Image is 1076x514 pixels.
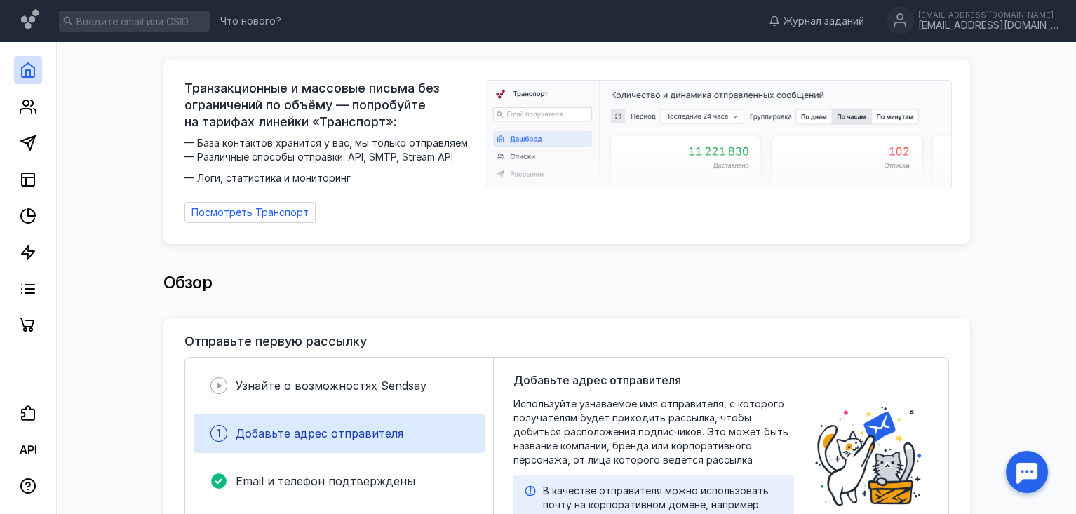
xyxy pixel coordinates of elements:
[236,379,426,393] span: Узнайте о возможностях Sendsay
[213,16,288,26] a: Что нового?
[184,136,476,185] span: — База контактов хранится у вас, мы только отправляем — Различные способы отправки: API, SMTP, St...
[784,14,864,28] span: Журнал заданий
[762,14,871,28] a: Журнал заданий
[918,20,1058,32] div: [EMAIL_ADDRESS][DOMAIN_NAME]
[513,372,681,388] span: Добавьте адрес отправителя
[918,11,1058,19] div: [EMAIL_ADDRESS][DOMAIN_NAME]
[220,16,281,26] span: Что нового?
[184,202,316,223] a: Посмотреть Транспорт
[217,426,221,440] span: 1
[485,81,951,189] img: dashboard-transport-banner
[513,397,794,467] span: Используйте узнаваемое имя отправителя, с которого получателям будет приходить рассылка, чтобы до...
[236,474,415,488] span: Email и телефон подтверждены
[184,334,367,349] h3: Отправьте первую рассылку
[59,11,210,32] input: Введите email или CSID
[163,272,213,292] span: Обзор
[184,80,476,130] span: Транзакционные и массовые письма без ограничений по объёму — попробуйте на тарифах линейки «Транс...
[191,207,309,219] span: Посмотреть Транспорт
[236,426,403,440] span: Добавьте адрес отправителя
